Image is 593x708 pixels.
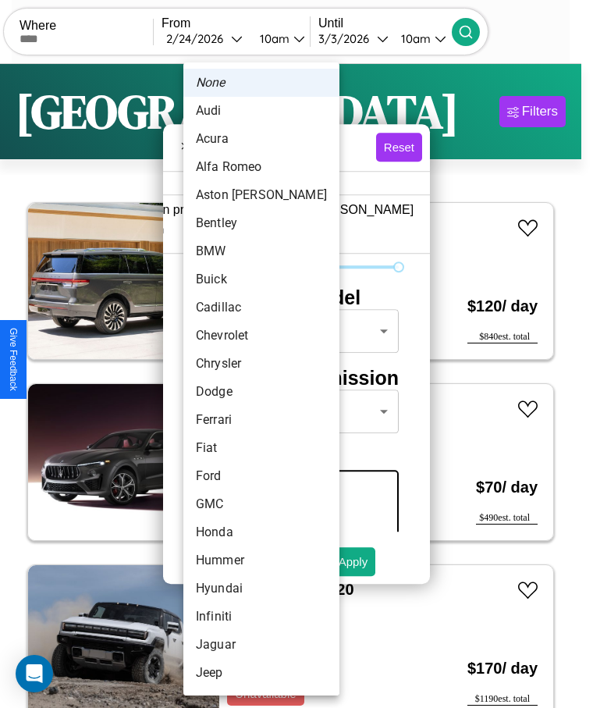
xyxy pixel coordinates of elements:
li: BMW [183,237,339,265]
li: Jaguar [183,631,339,659]
li: Fiat [183,434,339,462]
li: Dodge [183,378,339,406]
div: Give Feedback [8,328,19,391]
li: Infiniti [183,603,339,631]
li: Audi [183,97,339,125]
li: Bentley [183,209,339,237]
em: None [196,73,225,92]
li: Buick [183,265,339,294]
li: Ferrari [183,406,339,434]
li: Aston [PERSON_NAME] [183,181,339,209]
li: Cadillac [183,294,339,322]
li: GMC [183,490,339,518]
li: Jeep [183,659,339,687]
li: Hyundai [183,575,339,603]
div: Open Intercom Messenger [16,655,53,692]
li: Chevrolet [183,322,339,350]
li: Acura [183,125,339,153]
li: Chrysler [183,350,339,378]
li: Ford [183,462,339,490]
li: Alfa Romeo [183,153,339,181]
li: Honda [183,518,339,546]
li: Hummer [183,546,339,575]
